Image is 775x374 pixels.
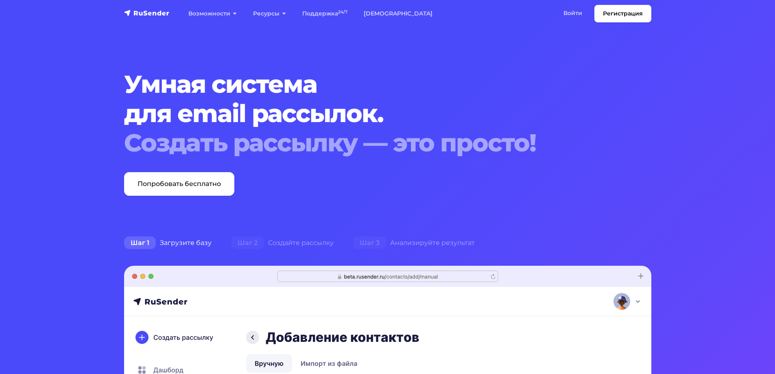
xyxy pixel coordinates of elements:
[338,9,347,15] sup: 24/7
[124,236,156,249] span: Шаг 1
[124,128,607,157] div: Создать рассылку — это просто!
[353,236,386,249] span: Шаг 3
[114,235,221,251] div: Загрузите базу
[294,5,356,22] a: Поддержка24/7
[124,9,170,17] img: RuSender
[180,5,245,22] a: Возможности
[221,235,343,251] div: Создайте рассылку
[594,5,651,22] a: Регистрация
[124,70,607,157] h1: Умная система для email рассылок.
[124,172,234,196] a: Попробовать бесплатно
[231,236,264,249] span: Шаг 2
[555,5,590,22] a: Войти
[343,235,485,251] div: Анализируйте результат
[245,5,294,22] a: Ресурсы
[356,5,441,22] a: [DEMOGRAPHIC_DATA]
